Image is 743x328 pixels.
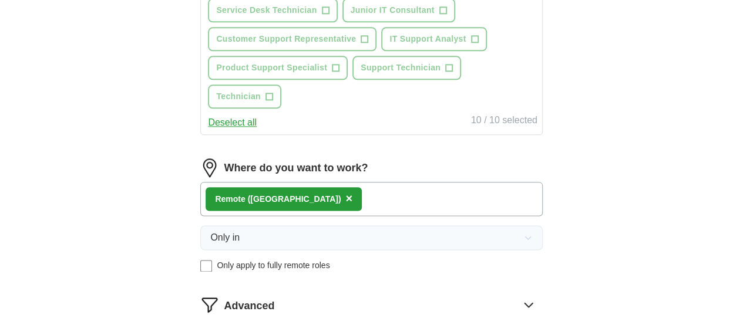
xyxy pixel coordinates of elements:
span: Only in [210,231,240,245]
input: Only apply to fully remote roles [200,260,212,272]
img: filter [200,295,219,314]
button: Product Support Specialist [208,56,348,80]
button: Support Technician [352,56,461,80]
button: Technician [208,84,281,109]
span: Junior IT Consultant [351,4,435,16]
button: × [345,190,352,208]
span: Customer Support Representative [216,33,356,45]
span: Service Desk Technician [216,4,317,16]
span: Support Technician [361,62,441,74]
span: Advanced [224,298,274,314]
button: Deselect all [208,116,257,130]
img: location.png [200,158,219,177]
button: IT Support Analyst [381,27,486,51]
button: Only in [200,225,542,250]
span: Product Support Specialist [216,62,327,74]
div: Remote ([GEOGRAPHIC_DATA]) [215,193,341,205]
span: Technician [216,90,261,103]
span: Only apply to fully remote roles [217,259,330,272]
label: Where do you want to work? [224,160,368,176]
div: 10 / 10 selected [471,113,537,130]
span: IT Support Analyst [389,33,466,45]
span: × [345,192,352,205]
button: Customer Support Representative [208,27,376,51]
